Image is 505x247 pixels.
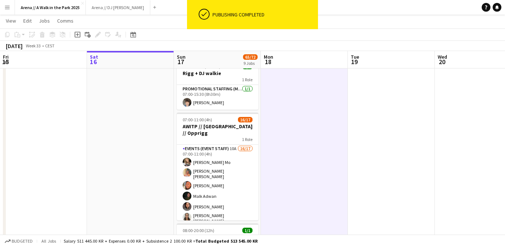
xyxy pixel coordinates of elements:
[64,238,258,244] div: Salary 511 445.00 KR + Expenses 0.00 KR + Subsistence 2 100.00 KR =
[195,238,258,244] span: Total Budgeted 513 545.00 KR
[177,123,258,136] h3: AWITP // [GEOGRAPHIC_DATA] // Opprigg
[45,43,55,48] div: CEST
[438,54,447,60] span: Wed
[4,237,34,245] button: Budgeted
[23,17,32,24] span: Edit
[86,0,150,15] button: Arena // DJ [PERSON_NAME]
[243,60,257,66] div: 9 Jobs
[20,16,35,26] a: Edit
[437,58,447,66] span: 20
[212,11,315,18] div: Publishing completed
[6,42,23,50] div: [DATE]
[40,238,57,244] span: All jobs
[12,239,33,244] span: Budgeted
[90,54,98,60] span: Sat
[242,77,252,82] span: 1 Role
[263,58,273,66] span: 18
[6,17,16,24] span: View
[243,54,258,60] span: 65/72
[350,58,359,66] span: 19
[242,228,252,233] span: 1/1
[3,54,9,60] span: Fri
[242,137,252,142] span: 1 Role
[177,54,186,60] span: Sun
[89,58,98,66] span: 16
[39,17,50,24] span: Jobs
[351,54,359,60] span: Tue
[183,228,214,233] span: 08:00-20:00 (12h)
[15,0,86,15] button: Arena // A Walk in the Park 2025
[57,17,73,24] span: Comms
[36,16,53,26] a: Jobs
[54,16,76,26] a: Comms
[176,58,186,66] span: 17
[177,59,258,110] app-job-card: 07:00-15:30 (8h30m)1/1Rigg + DJ walkie1 RolePromotional Staffing (Mascot)1/107:00-15:30 (8h30m)[P...
[177,85,258,110] app-card-role: Promotional Staffing (Mascot)1/107:00-15:30 (8h30m)[PERSON_NAME]
[24,43,42,48] span: Week 33
[177,70,258,77] h3: Rigg + DJ walkie
[177,113,258,220] app-job-card: 07:00-11:00 (4h)16/17AWITP // [GEOGRAPHIC_DATA] // Opprigg1 RoleEvents (Event Staff)10A16/1707:00...
[183,117,212,122] span: 07:00-11:00 (4h)
[2,58,9,66] span: 15
[238,117,252,122] span: 16/17
[264,54,273,60] span: Mon
[177,234,258,247] h3: AWITP// [GEOGRAPHIC_DATA] // [PERSON_NAME]/Event
[3,16,19,26] a: View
